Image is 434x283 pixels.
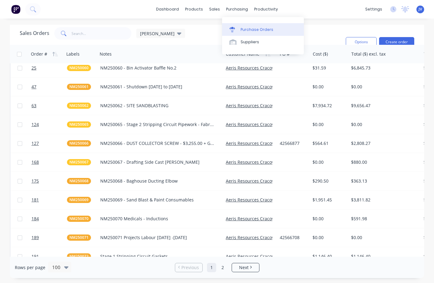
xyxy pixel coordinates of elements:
[226,197,300,203] a: Aeris Resources Cracow Operations
[31,253,39,260] span: 191
[312,65,345,71] div: $31.59
[280,234,306,241] div: 42566708
[69,216,89,222] span: NM250070
[72,27,132,40] input: Search...
[239,264,249,271] span: Next
[11,5,20,14] img: Factory
[31,115,67,134] a: 124
[351,140,415,146] div: $2,808.27
[67,253,91,260] button: NM250072
[31,228,67,247] a: 189
[226,159,300,165] a: Aeris Resources Cracow Operations
[67,84,91,90] button: NM250061
[218,263,227,272] a: Page 2
[100,159,215,165] div: NM250067 - Drafting Side Cast [PERSON_NAME]
[31,84,36,90] span: 47
[312,178,345,184] div: $290.50
[206,5,223,14] div: sales
[31,65,36,71] span: 25
[100,234,215,241] div: NM250071 Projects Labour [DATE] -[DATE]
[312,253,345,260] div: $1,146.40
[312,84,345,90] div: $0.00
[31,140,39,146] span: 127
[226,216,300,222] a: Aeris Resources Cracow Operations
[312,197,345,203] div: $1,951.45
[100,121,215,128] div: NM250065 - Stage 2 Stripping Circuit Pipework - Fabrication
[31,178,39,184] span: 175
[69,65,89,71] span: NM250060
[67,140,91,146] button: NM250066
[67,121,91,128] button: NM250065
[226,103,300,108] a: Aeris Resources Cracow Operations
[31,121,39,128] span: 124
[226,65,300,71] a: Aeris Resources Cracow Operations
[67,216,91,222] button: NM250070
[140,30,175,37] span: [PERSON_NAME]
[226,140,300,146] a: Aeris Resources Cracow Operations
[69,253,89,260] span: NM250072
[226,234,300,240] a: Aeris Resources Cracow Operations
[351,253,415,260] div: $1,146.40
[207,263,216,272] a: Page 1 is your current page
[31,209,67,228] a: 184
[31,159,39,165] span: 168
[182,5,206,14] div: products
[351,121,415,128] div: $0.00
[67,234,91,241] button: NM250071
[312,121,345,128] div: $0.00
[232,264,259,271] a: Next page
[100,51,112,57] div: Notes
[312,216,345,222] div: $0.00
[312,159,345,165] div: $0.00
[175,264,202,271] a: Previous page
[222,36,304,48] a: Suppliers
[312,103,345,109] div: $7,934.72
[362,5,385,14] div: settings
[69,159,89,165] span: NM250067
[280,140,306,146] div: 42566877
[100,253,215,260] div: Stage 1 Stripping Circuit Gaskets
[69,234,89,241] span: NM250071
[226,121,300,127] a: Aeris Resources Cracow Operations
[31,51,47,57] div: Order #
[31,247,67,266] a: 191
[351,103,415,109] div: $9,656.47
[312,234,345,241] div: $0.00
[181,264,199,271] span: Previous
[379,37,414,47] button: Create order
[100,197,215,203] div: NM250069 - Sand Blast & Paint Consumables
[419,6,422,12] span: JV
[351,65,415,71] div: $6,845.73
[351,216,415,222] div: $591.98
[222,23,304,36] a: Purchase Orders
[20,30,49,36] h1: Sales Orders
[346,37,377,47] button: Options
[31,172,67,190] a: 175
[31,216,39,222] span: 184
[153,5,182,14] a: dashboard
[223,5,251,14] div: purchasing
[69,178,89,184] span: NM250068
[100,178,215,184] div: NM250068 - Baghouse Ducting Elbow
[69,121,89,128] span: NM250065
[31,59,67,77] a: 25
[69,140,89,146] span: NM250066
[226,178,300,184] a: Aeris Resources Cracow Operations
[100,140,215,146] div: NM250066 - DUST COLLECTOR SCREW - $3,255.00 + GST
[69,84,89,90] span: NM250061
[31,153,67,171] a: 168
[313,51,328,57] div: Cost ($)
[69,103,89,109] span: NM250062
[251,5,281,14] div: productivity
[226,84,300,90] a: Aeris Resources Cracow Operations
[100,65,215,71] div: NM250060 - Bin Activator Baffle No.2
[31,103,36,109] span: 63
[31,191,67,209] a: 181
[351,234,415,241] div: $0.00
[67,159,91,165] button: NM250067
[15,264,45,271] span: Rows per page
[172,263,262,272] ul: Pagination
[100,84,215,90] div: NM250061 - Shutdown [DATE] to [DATE]
[100,216,215,222] div: NM250070 Medicals - Inductions
[312,140,345,146] div: $564.61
